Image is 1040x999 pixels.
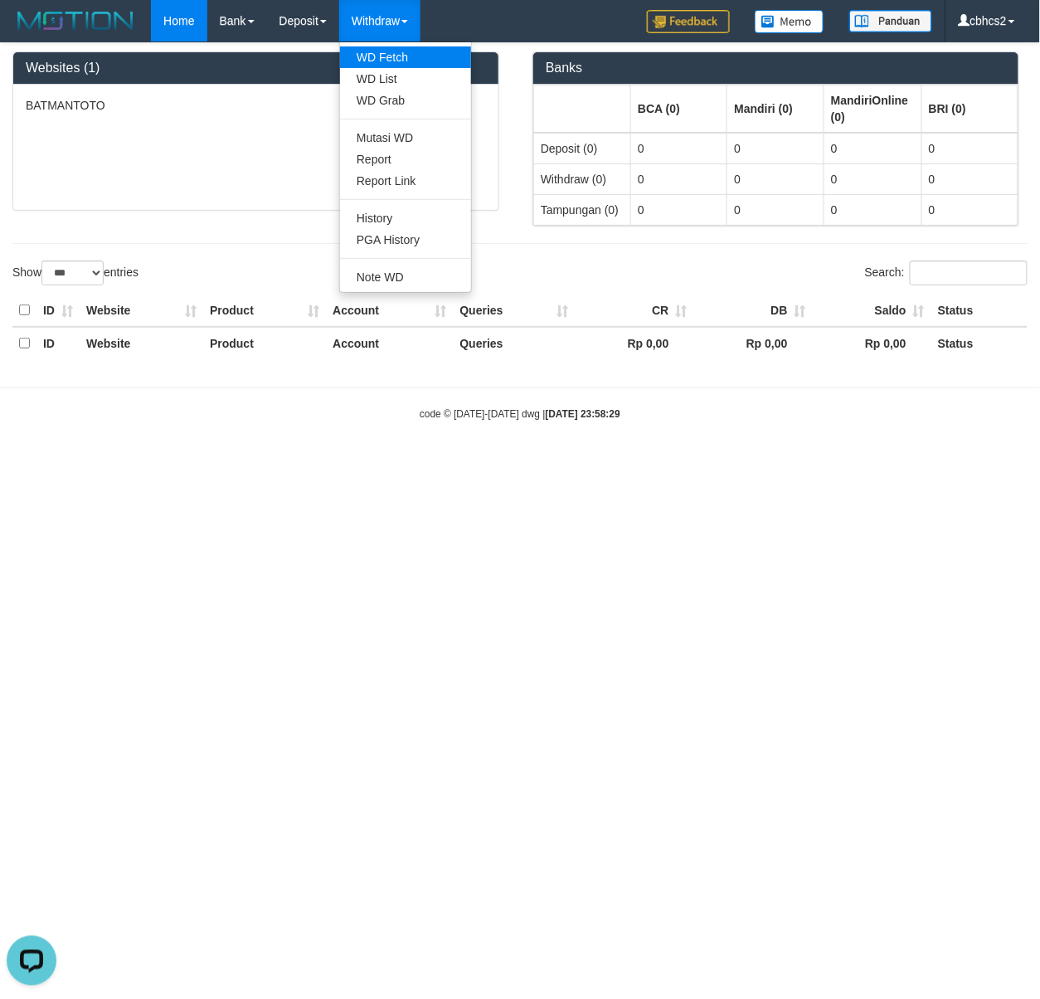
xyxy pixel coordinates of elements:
[631,85,727,133] th: Group: activate to sort column ascending
[631,194,727,225] td: 0
[203,327,326,359] th: Product
[921,133,1018,164] td: 0
[921,85,1018,133] th: Group: activate to sort column ascending
[931,327,1028,359] th: Status
[824,85,922,133] th: Group: activate to sort column ascending
[631,133,727,164] td: 0
[546,61,1006,76] h3: Banks
[340,127,471,149] a: Mutasi WD
[454,295,576,327] th: Queries
[26,97,486,114] p: BATMANTOTO
[340,149,471,170] a: Report
[12,8,139,33] img: MOTION_logo.png
[534,194,631,225] td: Tampungan (0)
[203,295,326,327] th: Product
[694,327,813,359] th: Rp 0,00
[340,90,471,111] a: WD Grab
[921,163,1018,194] td: 0
[26,61,486,76] h3: Websites (1)
[755,10,824,33] img: Button%20Memo.svg
[727,85,824,133] th: Group: activate to sort column ascending
[824,133,922,164] td: 0
[534,133,631,164] td: Deposit (0)
[326,327,453,359] th: Account
[340,170,471,192] a: Report Link
[575,295,693,327] th: CR
[865,261,1028,285] label: Search:
[420,408,620,420] small: code © [DATE]-[DATE] dwg |
[7,7,56,56] button: Open LiveChat chat widget
[36,295,80,327] th: ID
[575,327,693,359] th: Rp 0,00
[340,46,471,68] a: WD Fetch
[80,327,203,359] th: Website
[41,261,104,285] select: Showentries
[340,68,471,90] a: WD List
[534,163,631,194] td: Withdraw (0)
[631,163,727,194] td: 0
[340,266,471,288] a: Note WD
[546,408,620,420] strong: [DATE] 23:58:29
[12,261,139,285] label: Show entries
[36,327,80,359] th: ID
[921,194,1018,225] td: 0
[454,327,576,359] th: Queries
[534,85,631,133] th: Group: activate to sort column ascending
[647,10,730,33] img: Feedback.jpg
[694,295,813,327] th: DB
[824,163,922,194] td: 0
[727,194,824,225] td: 0
[727,163,824,194] td: 0
[910,261,1028,285] input: Search:
[340,229,471,251] a: PGA History
[813,327,931,359] th: Rp 0,00
[326,295,453,327] th: Account
[340,207,471,229] a: History
[80,295,203,327] th: Website
[813,295,931,327] th: Saldo
[727,133,824,164] td: 0
[931,295,1028,327] th: Status
[824,194,922,225] td: 0
[849,10,932,32] img: panduan.png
